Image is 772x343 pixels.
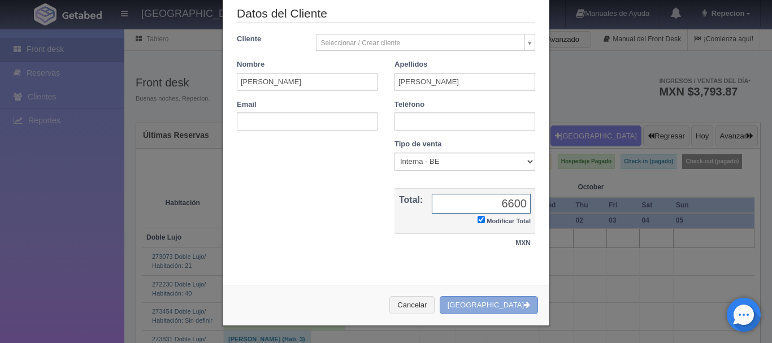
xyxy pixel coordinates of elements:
legend: Datos del Cliente [237,5,535,23]
label: Tipo de venta [394,139,442,150]
label: Cliente [228,34,307,45]
input: Modificar Total [478,216,485,223]
button: Cancelar [389,296,435,315]
label: Teléfono [394,99,424,110]
label: Nombre [237,59,264,70]
button: [GEOGRAPHIC_DATA] [440,296,538,315]
label: Email [237,99,257,110]
strong: MXN [515,239,531,247]
small: Modificar Total [487,218,531,224]
th: Total: [394,189,427,234]
label: Apellidos [394,59,428,70]
a: Seleccionar / Crear cliente [316,34,536,51]
span: Seleccionar / Crear cliente [321,34,521,51]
